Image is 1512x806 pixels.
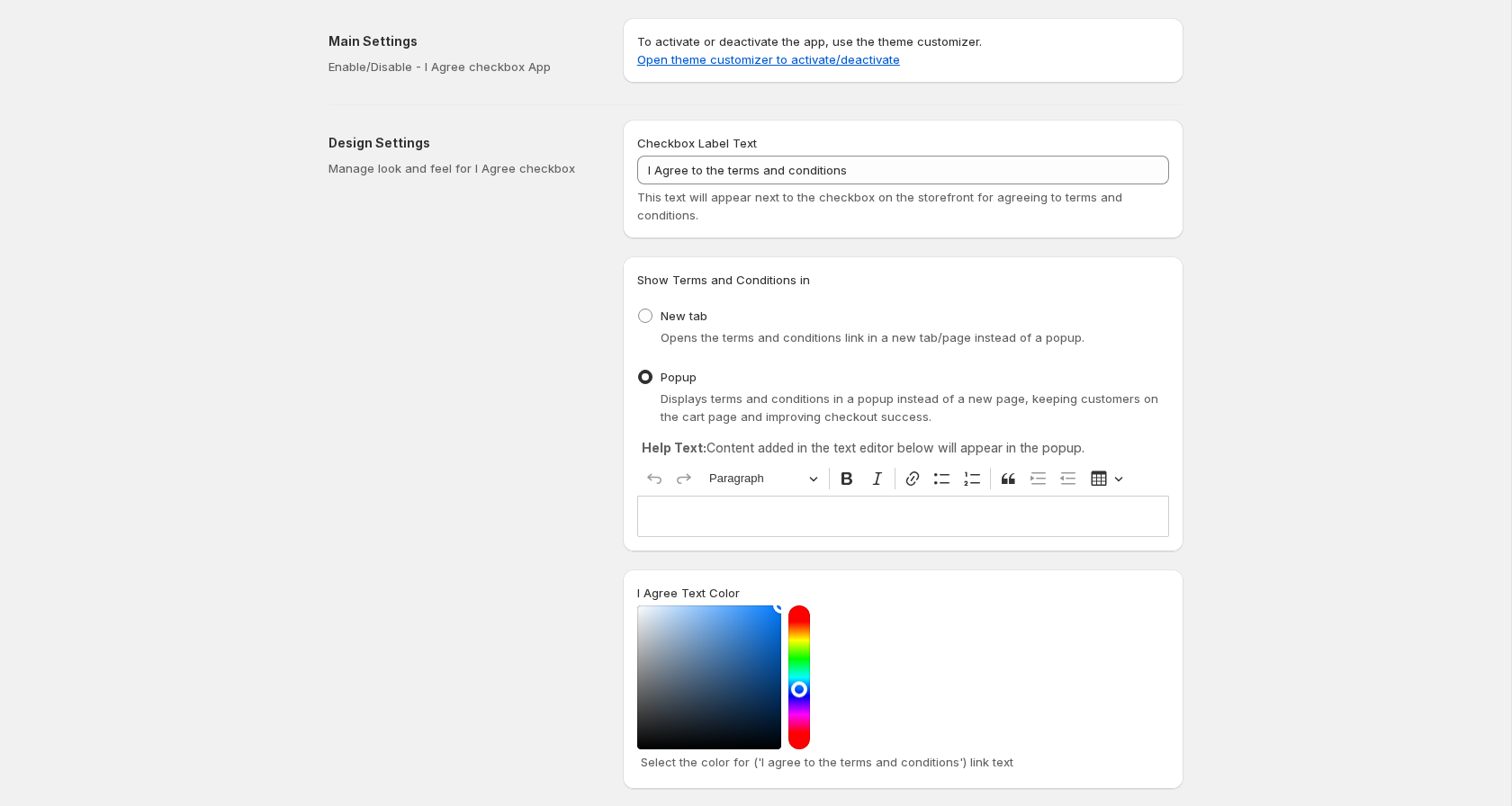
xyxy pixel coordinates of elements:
[328,159,594,177] p: Manage look and feel for I Agree checkbox
[637,584,740,602] label: I Agree Text Color
[328,134,594,152] h2: Design Settings
[661,391,1158,424] span: Displays terms and conditions in a popup instead of a new page, keeping customers on the cart pag...
[637,52,900,67] a: Open theme customizer to activate/deactivate
[328,32,594,50] h2: Main Settings
[637,496,1169,536] div: Editor editing area: main. Press ⌥0 for help.
[637,32,1169,68] p: To activate or deactivate the app, use the theme customizer.
[642,439,1165,457] p: Content added in the text editor below will appear in the popup.
[637,273,810,287] span: Show Terms and Conditions in
[637,461,1169,496] div: Editor toolbar
[637,136,757,150] span: Checkbox Label Text
[661,330,1084,345] span: Opens the terms and conditions link in a new tab/page instead of a popup.
[709,468,803,489] span: Paragraph
[642,440,706,455] strong: Help Text:
[637,190,1122,222] span: This text will appear next to the checkbox on the storefront for agreeing to terms and conditions.
[701,465,825,493] button: Paragraph, Heading
[661,370,697,384] span: Popup
[661,309,707,323] span: New tab
[641,753,1165,771] p: Select the color for ('I agree to the terms and conditions') link text
[328,58,594,76] p: Enable/Disable - I Agree checkbox App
